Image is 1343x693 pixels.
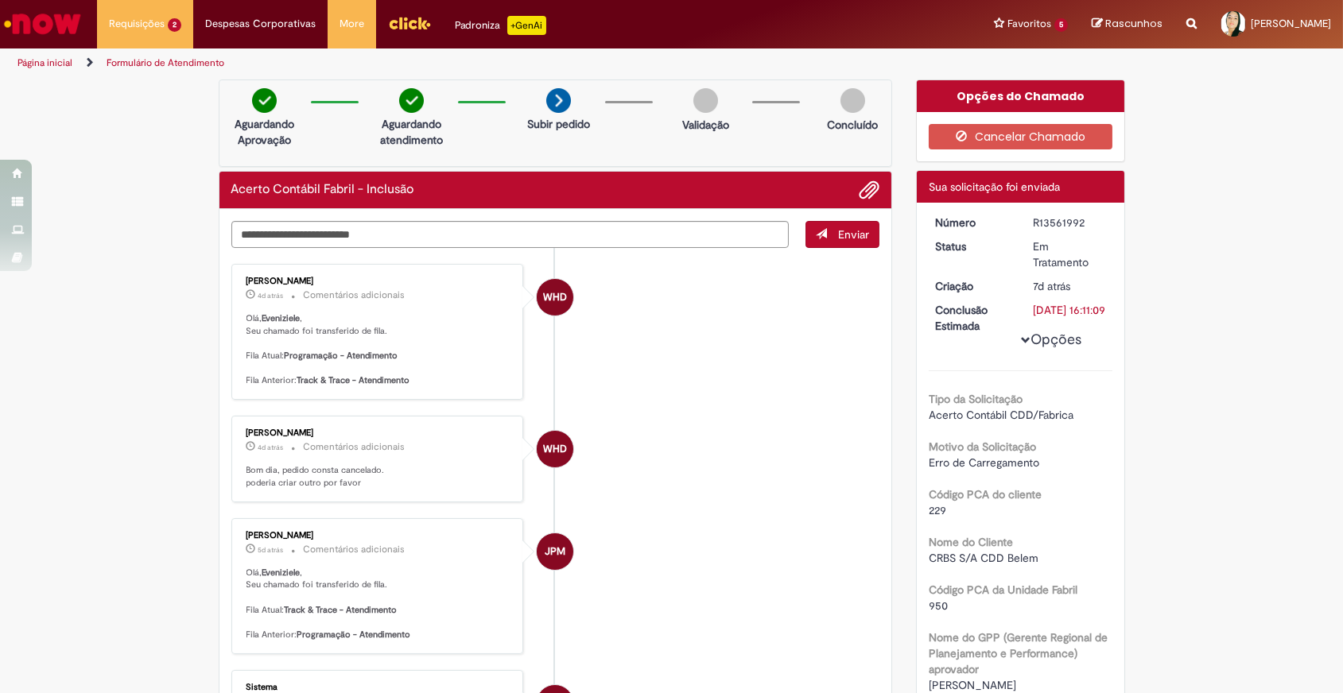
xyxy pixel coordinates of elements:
[205,16,316,32] span: Despesas Corporativas
[258,443,284,452] span: 4d atrás
[285,350,398,362] b: Programação - Atendimento
[917,80,1124,112] div: Opções do Chamado
[929,678,1016,692] span: [PERSON_NAME]
[923,215,1021,230] dt: Número
[168,18,181,32] span: 2
[2,8,83,40] img: ServiceNow
[923,302,1021,334] dt: Conclusão Estimada
[1033,302,1107,318] div: [DATE] 16:11:09
[373,116,450,148] p: Aguardando atendimento
[246,531,511,540] div: [PERSON_NAME]
[805,221,879,248] button: Enviar
[1033,279,1070,293] span: 7d atrás
[17,56,72,69] a: Página inicial
[929,503,946,517] span: 229
[226,116,303,148] p: Aguardando Aprovação
[838,227,869,242] span: Enviar
[246,464,511,489] p: Bom dia, pedido consta cancelado. poderia criar outro por favor
[923,278,1021,294] dt: Criação
[859,180,879,200] button: Adicionar anexos
[399,88,424,113] img: check-circle-green.png
[929,455,1039,470] span: Erro de Carregamento
[262,312,301,324] b: Eveniziele
[12,48,883,78] ul: Trilhas de página
[929,124,1112,149] button: Cancelar Chamado
[929,598,948,613] span: 950
[304,288,406,302] small: Comentários adicionais
[929,535,1013,549] b: Nome do Cliente
[546,88,571,113] img: arrow-next.png
[840,88,865,113] img: img-circle-grey.png
[109,16,165,32] span: Requisições
[537,279,573,316] div: Weslley Henrique Dutra
[258,291,284,300] time: 27/09/2025 10:18:21
[682,117,729,133] p: Validação
[1007,16,1051,32] span: Favoritos
[929,439,1036,454] b: Motivo da Solicitação
[1033,279,1070,293] time: 24/09/2025 10:11:01
[543,430,567,468] span: WHD
[258,443,284,452] time: 27/09/2025 10:18:16
[246,277,511,286] div: [PERSON_NAME]
[545,532,565,571] span: JPM
[252,88,277,113] img: check-circle-green.png
[262,567,301,579] b: Eveniziele
[929,551,1038,565] span: CRBS S/A CDD Belem
[455,16,546,35] div: Padroniza
[1251,17,1331,30] span: [PERSON_NAME]
[258,291,284,300] span: 4d atrás
[929,487,1042,501] b: Código PCA do cliente
[929,180,1060,194] span: Sua solicitação foi enviada
[537,533,573,570] div: Julia Paiva Martelozo
[246,567,511,641] p: Olá, , Seu chamado foi transferido de fila. Fila Atual: Fila Anterior:
[246,428,511,438] div: [PERSON_NAME]
[258,545,284,555] time: 26/09/2025 16:03:47
[1033,278,1107,294] div: 24/09/2025 10:11:01
[107,56,224,69] a: Formulário de Atendimento
[929,408,1073,422] span: Acerto Contábil CDD/Fabrica
[246,312,511,387] p: Olá, , Seu chamado foi transferido de fila. Fila Atual: Fila Anterior:
[231,183,414,197] h2: Acerto Contábil Fabril - Inclusão Histórico de tíquete
[297,629,411,641] b: Programação - Atendimento
[1033,238,1107,270] div: Em Tratamento
[929,392,1023,406] b: Tipo da Solicitação
[827,117,878,133] p: Concluído
[537,431,573,467] div: Weslley Henrique Dutra
[527,116,590,132] p: Subir pedido
[1105,16,1163,31] span: Rascunhos
[929,630,1108,676] b: Nome do GPP (Gerente Regional de Planejamento e Performance) aprovador
[1092,17,1163,32] a: Rascunhos
[285,604,398,616] b: Track & Trace - Atendimento
[304,543,406,556] small: Comentários adicionais
[258,545,284,555] span: 5d atrás
[304,440,406,454] small: Comentários adicionais
[246,683,511,692] div: Sistema
[388,11,431,35] img: click_logo_yellow_360x200.png
[340,16,364,32] span: More
[507,16,546,35] p: +GenAi
[231,221,790,248] textarea: Digite sua mensagem aqui...
[543,278,567,316] span: WHD
[693,88,718,113] img: img-circle-grey.png
[297,374,410,386] b: Track & Trace - Atendimento
[1054,18,1068,32] span: 5
[923,238,1021,254] dt: Status
[1033,215,1107,230] div: R13561992
[929,583,1077,597] b: Código PCA da Unidade Fabril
